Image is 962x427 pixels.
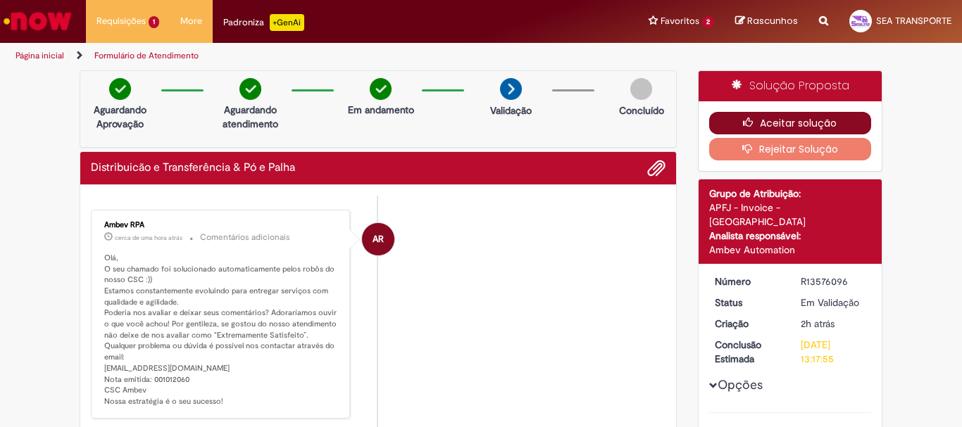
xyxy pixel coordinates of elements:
div: Solução Proposta [699,71,882,101]
div: Padroniza [223,14,304,31]
span: Requisições [96,14,146,28]
h2: Distribuicão e Transferência & Pó e Palha Histórico de tíquete [91,162,295,174]
img: ServiceNow [1,7,74,35]
div: Ambev RPA [104,221,339,229]
time: 29/09/2025 12:50:04 [115,234,182,242]
div: [DATE] 13:17:55 [801,338,866,366]
span: 2 [702,16,714,28]
div: Ambev RPA [362,223,394,255]
span: Rascunhos [747,14,798,27]
span: SEA TRANSPORTE [876,15,951,27]
div: 29/09/2025 11:17:52 [801,317,866,331]
span: Favoritos [661,14,699,28]
div: Em Validação [801,295,866,310]
p: Em andamento [348,103,414,117]
div: APFJ - Invoice - [GEOGRAPHIC_DATA] [709,200,872,229]
span: AR [373,222,384,256]
img: check-circle-green.png [370,78,392,100]
ul: Trilhas de página [11,43,631,69]
time: 29/09/2025 11:17:52 [801,317,835,330]
img: arrow-next.png [500,78,522,100]
span: 2h atrás [801,317,835,330]
div: R13576096 [801,274,866,288]
p: Olá, O seu chamado foi solucionado automaticamente pelos robôs do nosso CSC :)) Estamos constante... [104,253,339,407]
dt: Criação [704,317,791,331]
dt: Status [704,295,791,310]
button: Aceitar solução [709,112,872,134]
a: Formulário de Atendimento [94,50,199,61]
p: Aguardando atendimento [216,103,285,131]
span: More [180,14,202,28]
small: Comentários adicionais [200,231,290,243]
p: +GenAi [270,14,304,31]
div: Analista responsável: [709,229,872,243]
a: Página inicial [15,50,64,61]
dt: Número [704,274,791,288]
div: Ambev Automation [709,243,872,257]
p: Concluído [619,103,664,117]
p: Validação [490,103,532,117]
img: check-circle-green.png [239,78,261,100]
p: Aguardando Aprovação [86,103,154,131]
img: img-circle-grey.png [630,78,652,100]
div: Grupo de Atribuição: [709,186,872,200]
a: Rascunhos [735,15,798,28]
span: 1 [149,16,159,28]
dt: Conclusão Estimada [704,338,791,366]
button: Rejeitar Solução [709,138,872,160]
span: cerca de uma hora atrás [115,234,182,242]
img: check-circle-green.png [109,78,131,100]
button: Adicionar anexos [647,159,666,177]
